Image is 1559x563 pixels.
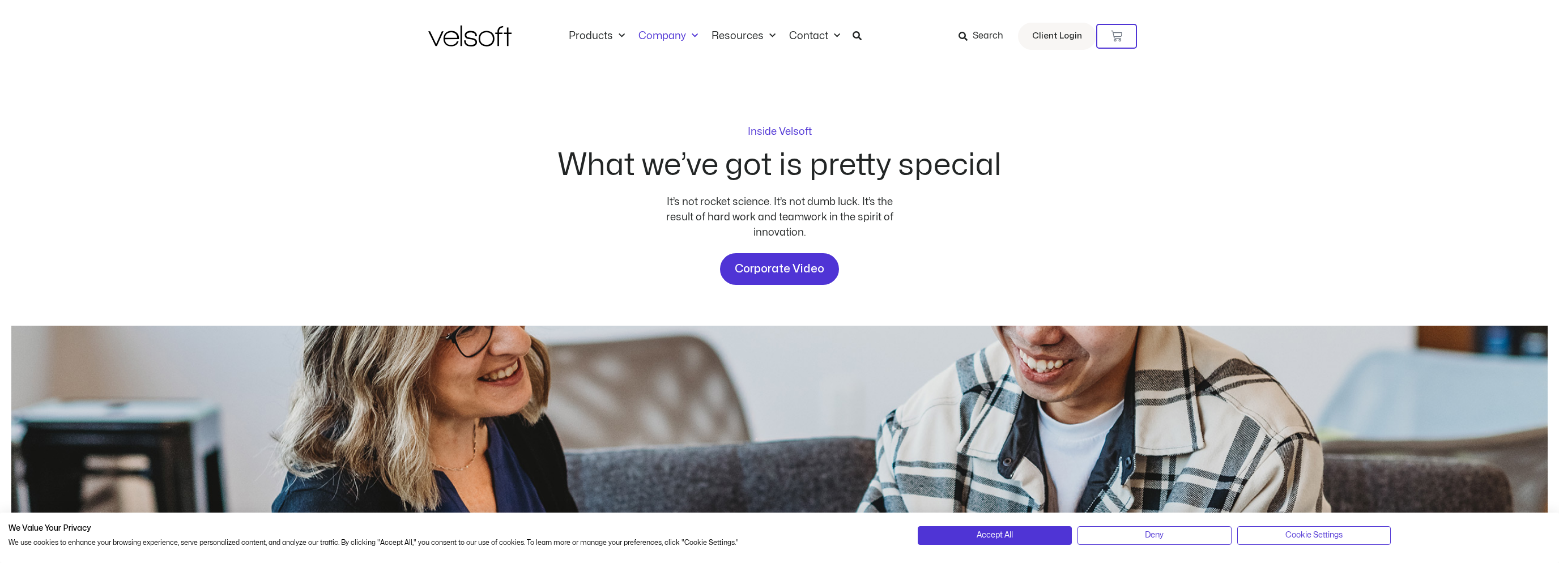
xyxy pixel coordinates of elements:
h2: What we’ve got is pretty special [558,150,1002,181]
a: ResourcesMenu Toggle [705,30,782,42]
a: CompanyMenu Toggle [632,30,705,42]
a: Client Login [1018,23,1096,50]
p: Inside Velsoft [748,127,812,137]
span: Search [973,29,1003,44]
span: Corporate Video [735,260,824,278]
nav: Menu [562,30,847,42]
button: Deny all cookies [1077,526,1232,544]
span: Accept All [977,529,1013,541]
img: Velsoft Training Materials [428,25,512,46]
p: We use cookies to enhance your browsing experience, serve personalized content, and analyze our t... [8,538,901,548]
span: Client Login [1032,29,1082,44]
a: ContactMenu Toggle [782,30,847,42]
button: Accept all cookies [918,526,1072,544]
h2: We Value Your Privacy [8,523,901,534]
span: Deny [1145,529,1164,541]
button: Adjust cookie preferences [1237,526,1391,544]
a: Search [959,27,1011,46]
a: Corporate Video [720,253,839,285]
div: It’s not rocket science. It’s not dumb luck. It’s the result of hard work and teamwork in the spi... [661,194,898,240]
a: ProductsMenu Toggle [562,30,632,42]
span: Cookie Settings [1285,529,1343,541]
